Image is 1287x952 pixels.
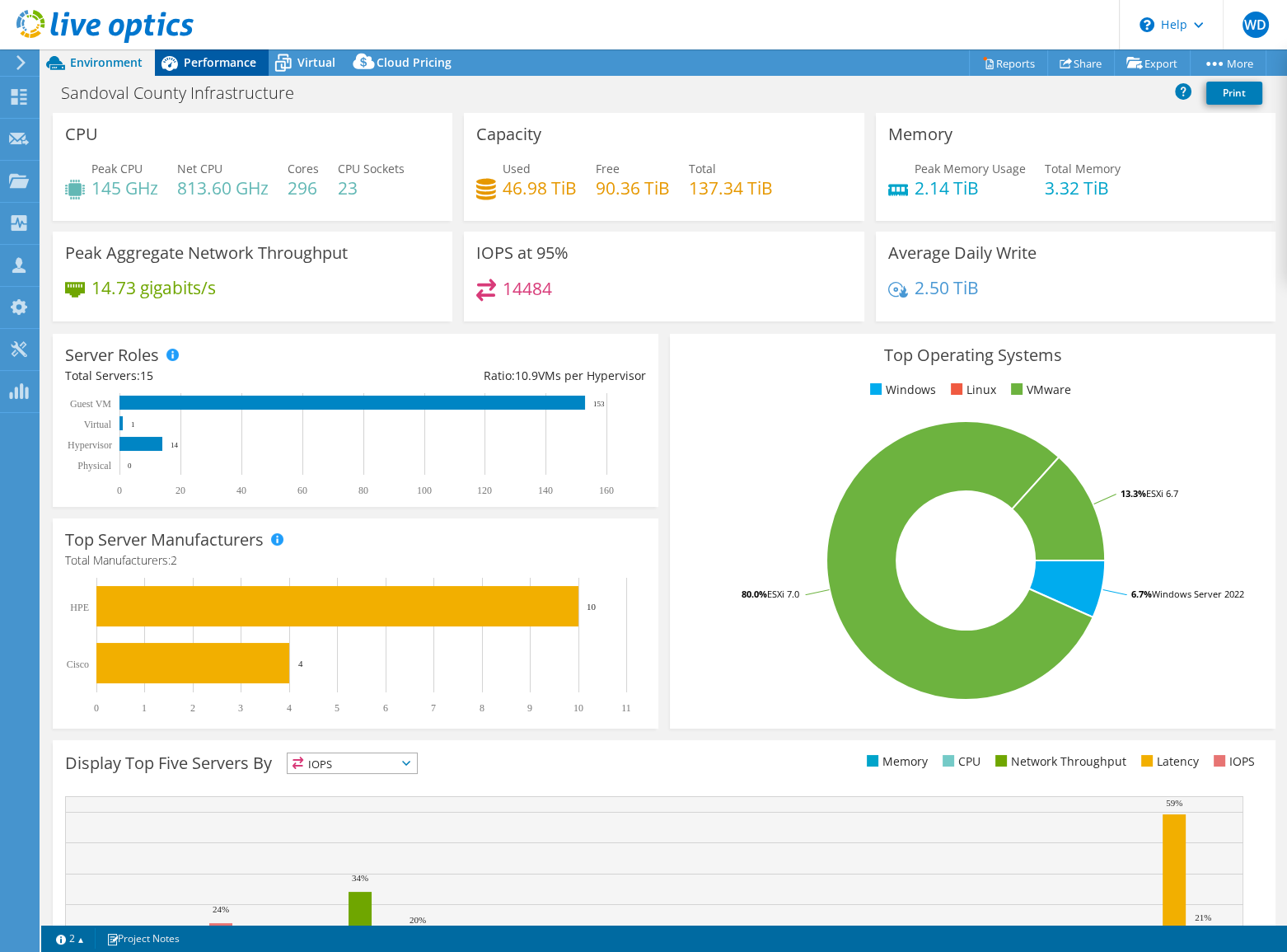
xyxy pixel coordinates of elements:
[888,244,1037,262] h3: Average Daily Write
[767,588,799,600] tspan: ESXi 7.0
[65,346,159,364] h3: Server Roles
[175,485,185,496] text: 20
[142,702,147,714] text: 1
[969,50,1048,76] a: Reports
[84,419,112,430] text: Virtual
[287,702,292,714] text: 4
[409,915,426,925] text: 20%
[915,179,1026,197] h4: 2.14 TiB
[587,602,597,612] text: 10
[1146,487,1178,499] tspan: ESXi 6.7
[742,588,767,600] tspan: 80.0%
[1047,50,1115,76] a: Share
[297,54,335,70] span: Virtual
[1045,179,1121,197] h4: 3.32 TiB
[621,702,631,714] text: 11
[177,161,222,176] span: Net CPU
[527,702,532,714] text: 9
[503,279,552,298] h4: 14484
[177,179,269,197] h4: 813.60 GHz
[947,381,996,399] li: Linux
[94,702,99,714] text: 0
[866,381,936,399] li: Windows
[1152,588,1244,600] tspan: Windows Server 2022
[288,161,319,176] span: Cores
[338,161,405,176] span: CPU Sockets
[888,125,952,143] h3: Memory
[355,367,645,385] div: Ratio: VMs per Hypervisor
[417,485,432,496] text: 100
[65,367,355,385] div: Total Servers:
[1114,50,1191,76] a: Export
[689,161,716,176] span: Total
[171,552,177,568] span: 2
[70,54,143,70] span: Environment
[1121,487,1146,499] tspan: 13.3%
[477,485,492,496] text: 120
[377,54,452,70] span: Cloud Pricing
[1140,17,1154,32] svg: \n
[117,485,122,496] text: 0
[915,161,1026,176] span: Peak Memory Usage
[991,753,1126,771] li: Network Throughput
[1210,753,1255,771] li: IOPS
[54,84,320,102] h1: Sandoval County Infrastructure
[70,398,111,410] text: Guest VM
[128,462,132,470] text: 0
[91,179,158,197] h4: 145 GHz
[1166,798,1182,808] text: 59%
[593,400,605,408] text: 153
[1195,912,1211,922] text: 21%
[288,753,417,773] span: IOPS
[1007,381,1071,399] li: VMware
[236,485,246,496] text: 40
[383,702,388,714] text: 6
[503,161,531,176] span: Used
[140,368,153,383] span: 15
[184,54,256,70] span: Performance
[171,441,179,449] text: 14
[538,485,553,496] text: 140
[476,125,541,143] h3: Capacity
[689,179,773,197] h4: 137.34 TiB
[65,531,264,549] h3: Top Server Manufacturers
[335,702,339,714] text: 5
[288,179,319,197] h4: 296
[599,485,614,496] text: 160
[238,702,243,714] text: 3
[480,702,484,714] text: 8
[596,161,620,176] span: Free
[1243,12,1269,38] span: WD
[91,161,143,176] span: Peak CPU
[596,179,670,197] h4: 90.36 TiB
[1190,50,1266,76] a: More
[938,753,980,771] li: CPU
[77,460,111,471] text: Physical
[515,368,538,383] span: 10.9
[190,702,195,714] text: 2
[352,873,368,883] text: 34%
[131,420,135,429] text: 1
[297,485,307,496] text: 60
[1045,161,1121,176] span: Total Memory
[70,602,89,613] text: HPE
[65,551,646,570] h4: Total Manufacturers:
[573,702,583,714] text: 10
[338,179,405,197] h4: 23
[863,753,928,771] li: Memory
[44,928,96,949] a: 2
[1137,753,1199,771] li: Latency
[682,346,1263,364] h3: Top Operating Systems
[213,904,229,914] text: 24%
[476,244,569,262] h3: IOPS at 95%
[503,179,577,197] h4: 46.98 TiB
[298,659,303,668] text: 4
[65,125,98,143] h3: CPU
[1206,82,1262,105] a: Print
[1131,588,1152,600] tspan: 6.7%
[431,702,436,714] text: 7
[95,928,191,949] a: Project Notes
[915,279,979,297] h4: 2.50 TiB
[67,659,89,670] text: Cisco
[91,279,216,297] h4: 14.73 gigabits/s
